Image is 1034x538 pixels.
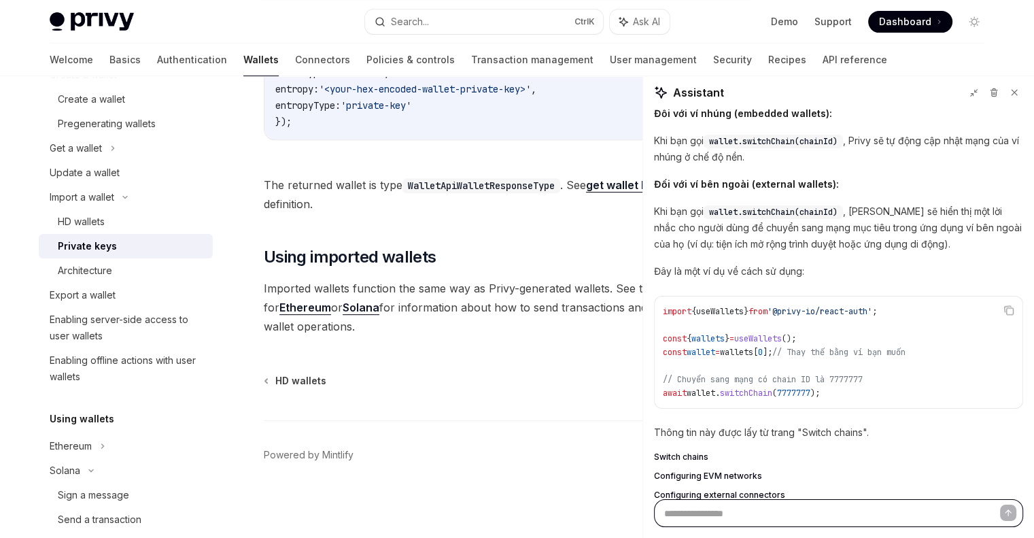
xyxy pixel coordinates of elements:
[50,189,114,205] div: Import a wallet
[687,333,691,344] span: {
[715,388,720,399] span: .
[50,165,120,181] div: Update a wallet
[50,312,205,344] div: Enabling server-side access to user wallets
[687,347,715,358] span: wallet
[654,133,1023,165] p: Khi bạn gọi , Privy sẽ tự động cập nhật mạng của ví nhúng ở chế độ nền.
[109,44,141,76] a: Basics
[654,490,1023,501] a: Configuring external connectors
[720,347,753,358] span: wallets
[709,207,838,218] span: wallet.switchChain(chainId)
[275,116,292,128] span: });
[823,44,887,76] a: API reference
[39,209,213,234] a: HD wallets
[58,91,125,107] div: Create a wallet
[720,388,772,399] span: switchChain
[691,306,696,317] span: {
[50,438,92,454] div: Ethereum
[663,347,687,358] span: const
[341,99,411,112] span: 'private-key'
[782,333,796,344] span: ();
[1000,301,1018,319] button: Copy the contents from the code block
[39,87,213,112] a: Create a wallet
[654,452,1023,463] a: Switch chains
[39,348,213,389] a: Enabling offline actions with user wallets
[58,238,117,254] div: Private keys
[243,44,279,76] a: Wallets
[391,14,429,30] div: Search...
[691,333,725,344] span: wallets
[748,306,768,317] span: from
[39,258,213,283] a: Architecture
[663,374,863,385] span: // Chuyển sang mạng có chain ID là 7777777
[654,263,1023,280] p: Đây là một ví dụ về cách sử dụng:
[772,347,906,358] span: // Thay thế bằng ví bạn muốn
[654,107,832,119] strong: Đối với ví nhúng (embedded wallets):
[50,463,80,479] div: Solana
[654,424,1023,441] p: Thông tin này được lấy từ trang "Switch chains".
[654,452,708,463] span: Switch chains
[663,333,687,344] span: const
[654,471,762,482] span: Configuring EVM networks
[696,306,744,317] span: useWallets
[725,333,729,344] span: }
[663,388,687,399] span: await
[39,283,213,307] a: Export a wallet
[753,347,758,358] span: [
[58,511,141,528] div: Send a transaction
[39,483,213,507] a: Sign a message
[319,83,531,95] span: '<your-hex-encoded-wallet-private-key>'
[39,307,213,348] a: Enabling server-side access to user wallets
[586,178,668,192] a: get wallet by ID
[50,140,102,156] div: Get a wallet
[963,11,985,33] button: Toggle dark mode
[58,487,129,503] div: Sign a message
[663,306,691,317] span: import
[654,178,839,190] strong: Đối với ví bên ngoài (external wallets):
[58,116,156,132] div: Pregenerating wallets
[50,44,93,76] a: Welcome
[275,83,319,95] span: entropy:
[264,279,754,336] span: Imported wallets function the same way as Privy-generated wallets. See the API reference for or f...
[39,234,213,258] a: Private keys
[58,214,105,230] div: HD wallets
[810,388,820,399] span: );
[264,448,354,462] a: Powered by Mintlify
[574,16,595,27] span: Ctrl K
[50,12,134,31] img: light logo
[771,15,798,29] a: Demo
[729,333,734,344] span: =
[673,84,724,101] span: Assistant
[471,44,593,76] a: Transaction management
[39,507,213,532] a: Send a transaction
[402,178,560,193] code: WalletApiWalletResponseType
[713,44,752,76] a: Security
[365,10,603,34] button: Search...CtrlK
[58,263,112,279] div: Architecture
[264,246,436,268] span: Using imported wallets
[50,287,116,303] div: Export a wallet
[264,175,754,214] span: The returned wallet is type . See for type definition.
[610,44,697,76] a: User management
[275,374,326,388] span: HD wallets
[1000,505,1016,521] button: Send message
[275,99,341,112] span: entropyType:
[633,15,660,29] span: Ask AI
[654,490,785,501] span: Configuring external connectors
[872,306,877,317] span: ;
[715,347,720,358] span: =
[763,347,772,358] span: ];
[879,15,931,29] span: Dashboard
[744,306,748,317] span: }
[772,388,777,399] span: (
[758,347,763,358] span: 0
[768,44,806,76] a: Recipes
[157,44,227,76] a: Authentication
[531,83,536,95] span: ,
[777,388,810,399] span: 7777777
[654,203,1023,252] p: Khi bạn gọi , [PERSON_NAME] sẽ hiển thị một lời nhắc cho người dùng để chuyển sang mạng mục tiêu ...
[687,388,715,399] span: wallet
[39,112,213,136] a: Pregenerating wallets
[868,11,952,33] a: Dashboard
[50,352,205,385] div: Enabling offline actions with user wallets
[265,374,326,388] a: HD wallets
